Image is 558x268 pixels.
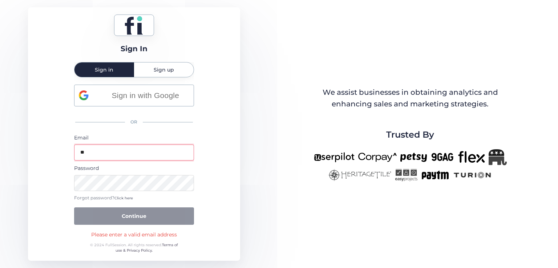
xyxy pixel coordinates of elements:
[314,149,355,165] img: userpilot-new.png
[102,89,189,101] span: Sign in with Google
[386,128,434,142] span: Trusted By
[74,195,194,202] div: Forgot password?
[328,169,391,181] img: heritagetile-new.png
[489,149,507,165] img: Republicanlogo-bw.png
[95,67,113,72] span: Sign in
[421,169,449,181] img: paytm-new.png
[430,149,454,165] img: 9gag-new.png
[314,87,506,110] div: We assist businesses in obtaining analytics and enhancing sales and marketing strategies.
[74,134,194,142] div: Email
[74,114,194,130] div: OR
[395,169,417,181] img: easyprojects-new.png
[453,169,492,181] img: turion-new.png
[74,164,194,172] div: Password
[121,43,147,54] div: Sign In
[114,196,133,200] span: Click here
[400,149,427,165] img: petsy-new.png
[358,149,397,165] img: corpay-new.png
[91,231,177,239] div: Please enter a valid email address
[154,67,174,72] span: Sign up
[74,207,194,225] button: Continue
[87,242,181,253] div: © 2024 FullSession. All rights reserved.
[458,149,485,165] img: flex-new.png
